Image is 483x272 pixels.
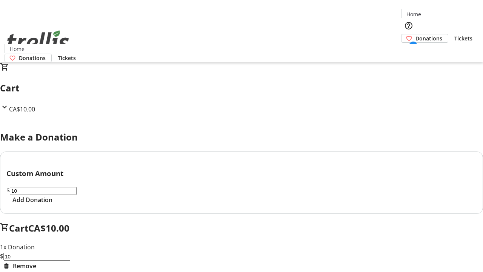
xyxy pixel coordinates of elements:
span: $ [6,186,10,195]
span: CA$10.00 [28,222,69,234]
span: Donations [415,34,442,42]
input: Donation Amount [10,187,77,195]
button: Help [401,18,416,33]
a: Donations [401,34,448,43]
a: Home [401,10,426,18]
span: Tickets [454,34,472,42]
span: CA$10.00 [9,105,35,113]
a: Home [5,45,29,53]
h3: Custom Amount [6,168,477,179]
span: Remove [13,261,36,270]
img: Orient E2E Organization FpTSwFFZlG's Logo [5,22,72,60]
a: Donations [5,54,52,62]
a: Tickets [448,34,478,42]
span: Donations [19,54,46,62]
span: Home [406,10,421,18]
button: Add Donation [6,195,58,204]
span: Add Donation [12,195,52,204]
span: Home [10,45,25,53]
button: Cart [401,43,416,58]
a: Tickets [52,54,82,62]
input: Donation Amount [3,253,70,261]
span: Tickets [58,54,76,62]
